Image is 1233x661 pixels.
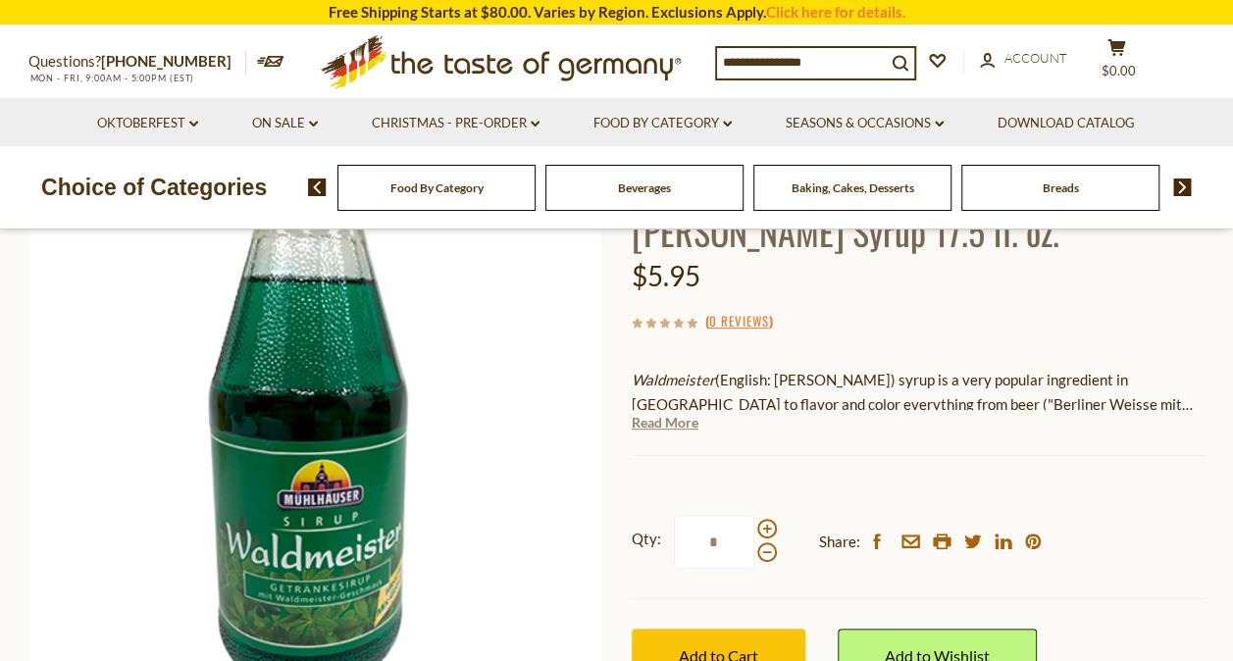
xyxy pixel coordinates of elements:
a: Breads [1043,180,1079,195]
a: Christmas - PRE-ORDER [372,113,539,134]
button: $0.00 [1088,38,1147,87]
a: Click here for details. [766,3,905,21]
em: Waldmeister [632,371,715,388]
span: $5.95 [632,259,700,292]
a: Seasons & Occasions [786,113,944,134]
a: Beverages [618,180,671,195]
span: ( ) [704,311,772,330]
span: Share: [819,530,860,554]
a: Download Catalog [998,113,1135,134]
a: Food By Category [390,180,484,195]
img: previous arrow [308,178,327,196]
a: Read More [632,413,698,432]
span: MON - FRI, 9:00AM - 5:00PM (EST) [28,73,195,83]
p: (English: [PERSON_NAME]) syrup is a very popular ingredient in [GEOGRAPHIC_DATA] to flavor and co... [632,368,1206,417]
p: Questions? [28,49,246,75]
img: next arrow [1173,178,1192,196]
a: Baking, Cakes, Desserts [792,180,914,195]
span: $0.00 [1102,63,1136,78]
a: [PHONE_NUMBER] [101,52,231,70]
strong: Qty: [632,527,661,551]
a: On Sale [252,113,318,134]
a: Account [980,48,1067,70]
a: Food By Category [593,113,732,134]
a: 0 Reviews [708,311,768,332]
span: Account [1004,50,1067,66]
input: Qty: [674,515,754,569]
a: Oktoberfest [97,113,198,134]
h1: [PERSON_NAME] "Waldmeister" Green [PERSON_NAME] Syrup 17.5 fl. oz. [632,165,1206,253]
